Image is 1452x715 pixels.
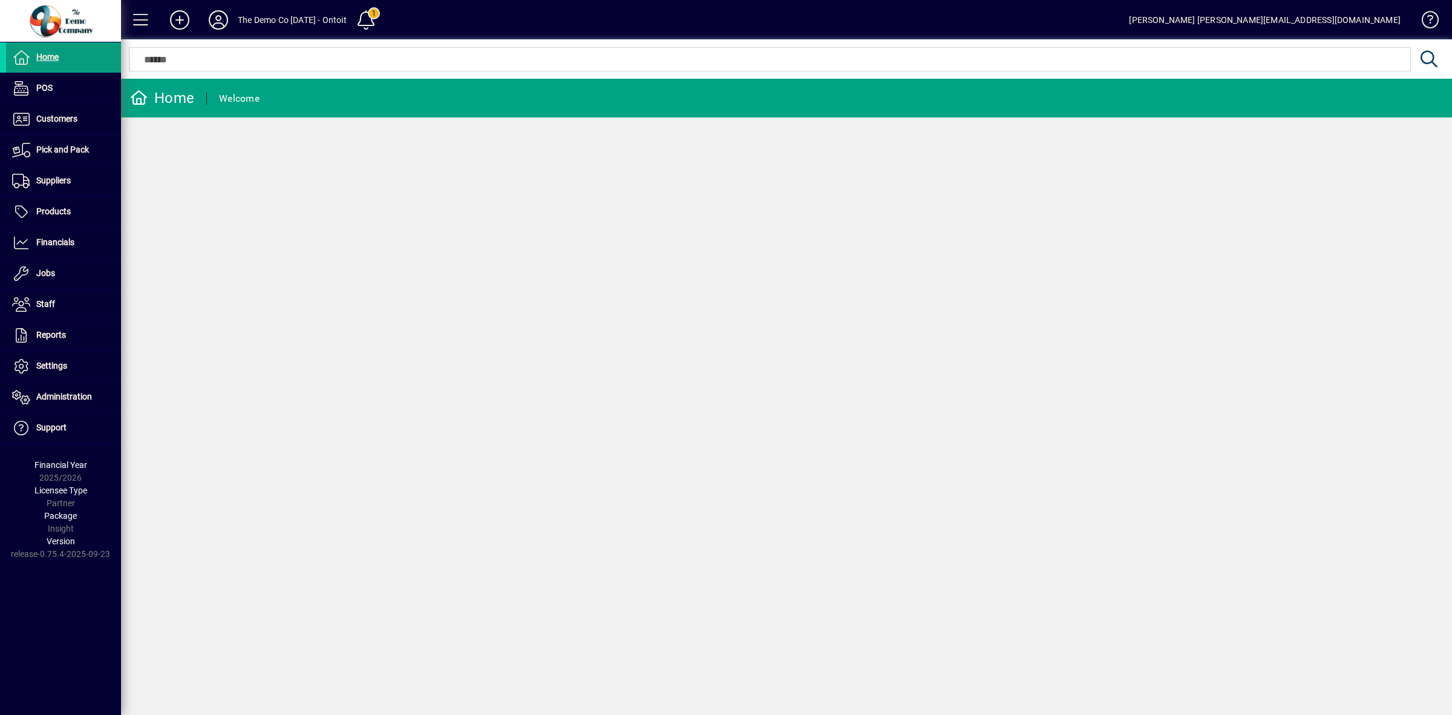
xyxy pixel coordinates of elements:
[6,351,121,381] a: Settings
[238,10,347,30] div: The Demo Co [DATE] - Ontoit
[6,413,121,443] a: Support
[36,52,59,62] span: Home
[47,536,75,546] span: Version
[36,392,92,401] span: Administration
[36,145,89,154] span: Pick and Pack
[34,486,87,495] span: Licensee Type
[130,88,194,108] div: Home
[36,176,71,185] span: Suppliers
[160,9,199,31] button: Add
[36,268,55,278] span: Jobs
[199,9,238,31] button: Profile
[6,104,121,134] a: Customers
[6,382,121,412] a: Administration
[36,83,53,93] span: POS
[36,206,71,216] span: Products
[219,89,260,108] div: Welcome
[6,228,121,258] a: Financials
[36,423,67,432] span: Support
[36,237,74,247] span: Financials
[6,259,121,289] a: Jobs
[6,197,121,227] a: Products
[34,460,87,470] span: Financial Year
[6,73,121,104] a: POS
[36,114,77,124] span: Customers
[36,361,67,371] span: Settings
[6,135,121,165] a: Pick and Pack
[6,320,121,351] a: Reports
[36,330,66,340] span: Reports
[6,289,121,320] a: Staff
[1129,10,1401,30] div: [PERSON_NAME] [PERSON_NAME][EMAIL_ADDRESS][DOMAIN_NAME]
[1413,2,1437,42] a: Knowledge Base
[44,511,77,521] span: Package
[36,299,55,309] span: Staff
[6,166,121,196] a: Suppliers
